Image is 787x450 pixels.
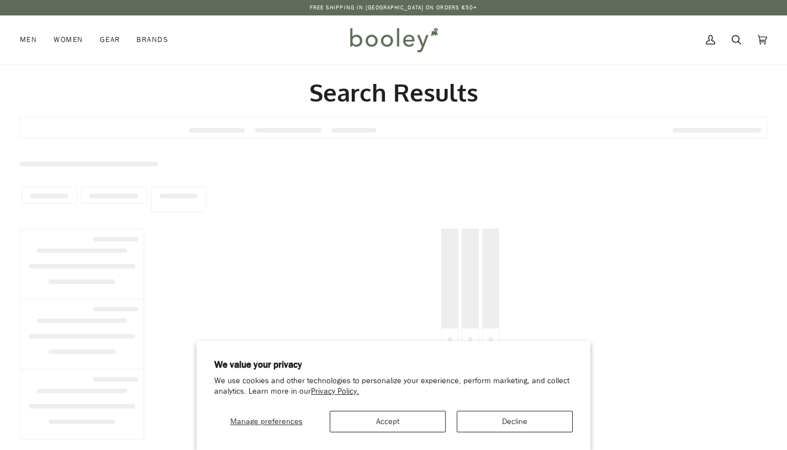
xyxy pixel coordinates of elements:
[330,411,446,432] button: Accept
[214,376,573,397] p: We use cookies and other technologies to personalize your experience, perform marketing, and coll...
[128,15,177,64] a: Brands
[311,386,359,396] a: Privacy Policy.
[20,15,45,64] a: Men
[457,411,573,432] button: Decline
[310,3,478,12] p: Free Shipping in [GEOGRAPHIC_DATA] on Orders €50+
[45,15,91,64] a: Women
[20,77,767,108] h2: Search Results
[230,416,303,427] span: Manage preferences
[214,359,573,371] h2: We value your privacy
[214,411,318,432] button: Manage preferences
[100,34,120,45] span: Gear
[345,24,442,56] img: Booley
[136,34,168,45] span: Brands
[54,34,83,45] span: Women
[92,15,129,64] a: Gear
[20,34,37,45] span: Men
